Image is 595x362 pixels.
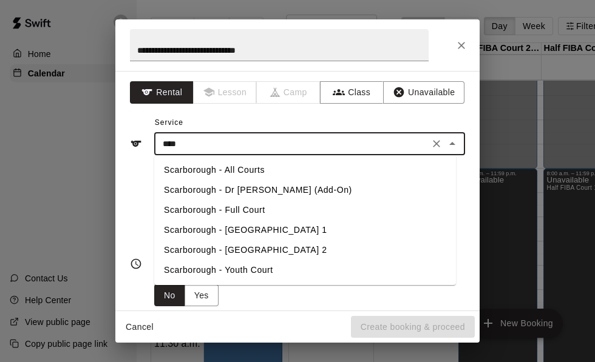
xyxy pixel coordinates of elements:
[130,138,142,150] svg: Service
[257,81,321,104] span: Camps can only be created in the Services page
[154,284,219,307] div: outlined button group
[154,260,456,280] li: Scarborough - Youth Court
[185,284,219,307] button: Yes
[428,135,445,152] button: Clear
[154,180,456,200] li: Scarborough - Dr [PERSON_NAME] (Add-On)
[320,81,384,104] button: Class
[130,258,142,270] svg: Timing
[450,35,472,56] button: Close
[154,160,456,180] li: Scarborough - All Courts
[154,284,185,307] button: No
[154,220,456,240] li: Scarborough - [GEOGRAPHIC_DATA] 1
[120,316,159,338] button: Cancel
[154,240,456,260] li: Scarborough - [GEOGRAPHIC_DATA] 2
[155,118,183,127] span: Service
[154,200,456,220] li: Scarborough - Full Court
[444,135,461,152] button: Close
[130,81,194,104] button: Rental
[383,81,464,104] button: Unavailable
[194,81,257,104] span: Lessons must be created in the Services page first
